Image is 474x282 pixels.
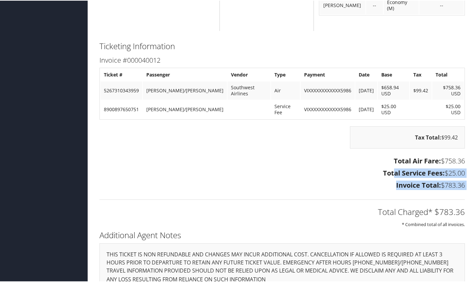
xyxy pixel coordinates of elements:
[355,68,377,80] th: Date
[143,81,227,99] td: [PERSON_NAME]/[PERSON_NAME]
[99,55,465,64] h3: Invoice #000040012
[350,126,465,148] div: $99.42
[415,133,441,140] strong: Tax Total:
[99,229,465,240] h2: Additional Agent Notes
[383,168,445,177] strong: Total Service Fees:
[228,81,270,99] td: Southwest Airlines
[99,168,465,177] h3: $25.00
[99,206,465,217] h2: Total Charged* $783.36
[396,180,441,189] strong: Invoice Total:
[271,68,300,80] th: Type
[378,68,409,80] th: Base
[432,81,464,99] td: $758.36 USD
[432,68,464,80] th: Total
[423,2,461,8] div: --
[100,68,142,80] th: Ticket #
[100,100,142,118] td: 8900897650751
[378,100,409,118] td: $25.00 USD
[402,221,465,227] small: * Combined total of all invoices.
[143,100,227,118] td: [PERSON_NAME]/[PERSON_NAME]
[369,2,380,8] div: --
[410,68,432,80] th: Tax
[271,100,300,118] td: Service Fee
[394,156,441,165] strong: Total Air Fare:
[99,40,465,51] h2: Ticketing Information
[228,68,270,80] th: Vendor
[99,156,465,165] h3: $758.36
[99,180,465,189] h3: $783.36
[432,100,464,118] td: $25.00 USD
[410,81,432,99] td: $99.42
[301,81,355,99] td: VIXXXXXXXXXXXX5986
[100,81,142,99] td: 5267310343959
[378,81,409,99] td: $658.94 USD
[271,81,300,99] td: Air
[301,68,355,80] th: Payment
[355,100,377,118] td: [DATE]
[301,100,355,118] td: VIXXXXXXXXXXXX5986
[143,68,227,80] th: Passenger
[355,81,377,99] td: [DATE]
